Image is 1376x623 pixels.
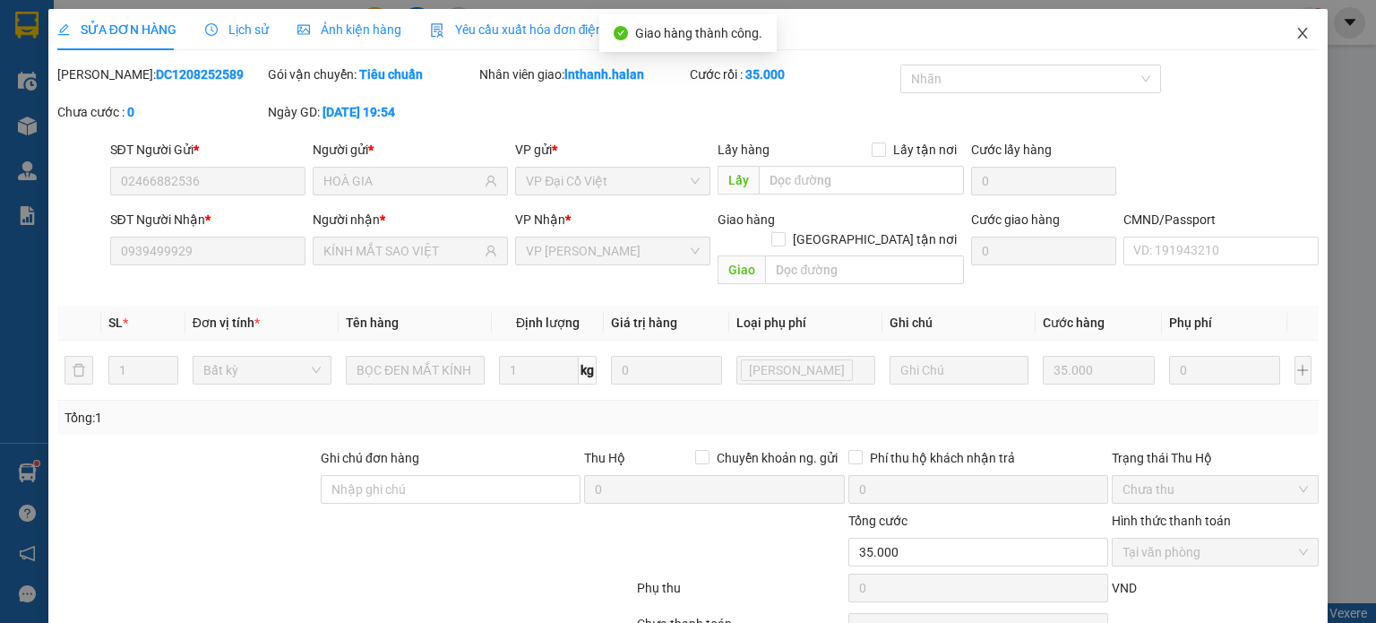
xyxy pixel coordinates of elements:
div: Người nhận [313,210,508,229]
div: Cước rồi : [690,65,897,84]
span: Phụ phí [1169,316,1212,330]
input: 0 [611,356,722,385]
span: user [485,245,497,257]
span: Bất kỳ [203,357,321,384]
span: close [1295,26,1310,40]
span: SỬA ĐƠN HÀNG [57,22,176,37]
span: Cước hàng [1043,316,1105,330]
span: Ảnh kiện hàng [297,22,401,37]
span: Lấy tận nơi [886,140,964,160]
span: VND [1112,581,1137,595]
span: Yêu cầu xuất hóa đơn điện tử [430,22,619,37]
div: VP gửi [515,140,710,160]
div: SĐT Người Nhận [110,210,305,229]
div: Phụ thu [635,578,846,610]
input: Dọc đường [759,166,964,195]
input: Cước giao hàng [971,237,1116,265]
div: Trạng thái Thu Hộ [1112,448,1319,468]
span: Chuyển khoản ng. gửi [709,448,845,468]
input: Ghi Chú [890,356,1028,385]
label: Cước giao hàng [971,212,1060,227]
input: Tên người nhận [323,241,481,261]
button: delete [64,356,93,385]
span: Lấy [718,166,759,195]
span: user [485,175,497,187]
span: kg [579,356,597,385]
b: lnthanh.halan [564,67,644,82]
span: Định lượng [516,316,580,330]
button: Close [1277,9,1328,59]
span: check-circle [614,26,628,40]
input: Dọc đường [765,255,964,284]
input: 0 [1043,356,1154,385]
span: clock-circle [205,23,218,36]
b: Tiêu chuẩn [359,67,423,82]
b: 35.000 [745,67,785,82]
span: Tổng cước [848,514,907,528]
b: DC1208252589 [156,67,244,82]
div: CMND/Passport [1123,210,1319,229]
span: edit [57,23,70,36]
span: Chưa thu [1122,476,1308,503]
span: Phí thu hộ khách nhận trả [863,448,1022,468]
span: Giao [718,255,765,284]
div: Nhân viên giao: [479,65,686,84]
span: Thu Hộ [584,451,625,465]
span: [GEOGRAPHIC_DATA] tận nơi [786,229,964,249]
span: picture [297,23,310,36]
div: Gói vận chuyển: [268,65,475,84]
span: VP Nhận [515,212,565,227]
span: Tại văn phòng [1122,539,1308,566]
span: Giá trị hàng [611,316,677,330]
span: Lấy hàng [718,143,770,157]
label: Hình thức thanh toán [1112,514,1231,528]
span: VP Đại Cồ Việt [526,168,700,195]
span: Lưu kho [741,359,853,381]
div: [PERSON_NAME]: [57,65,264,84]
input: VD: Bàn, Ghế [346,356,485,385]
img: icon [430,23,444,38]
div: Chưa cước : [57,102,264,122]
input: Cước lấy hàng [971,167,1116,195]
div: Người gửi [313,140,508,160]
div: Tổng: 1 [64,408,532,428]
span: SL [108,316,123,330]
input: Tên người gửi [323,171,481,191]
input: Ghi chú đơn hàng [321,475,580,504]
span: Tên hàng [346,316,399,330]
b: [DATE] 19:54 [322,105,395,119]
span: Giao hàng thành công. [635,26,762,40]
label: Cước lấy hàng [971,143,1052,157]
span: Đơn vị tính [193,316,260,330]
span: Lịch sử [205,22,269,37]
th: Loại phụ phí [729,306,882,341]
span: VP Hoàng Văn Thụ [526,238,700,264]
div: Ngày GD: [268,102,475,122]
span: Giao hàng [718,212,775,227]
b: 0 [127,105,134,119]
span: [PERSON_NAME] [749,360,845,380]
label: Ghi chú đơn hàng [321,451,419,465]
button: plus [1294,356,1312,385]
th: Ghi chú [882,306,1036,341]
div: SĐT Người Gửi [110,140,305,160]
